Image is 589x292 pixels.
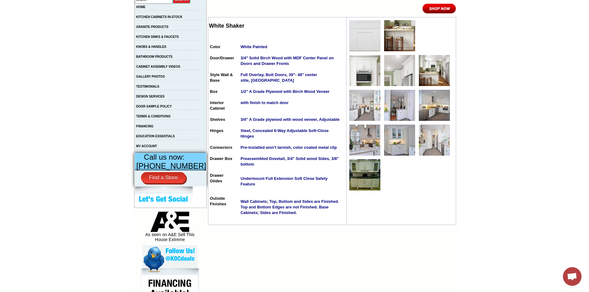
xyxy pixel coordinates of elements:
[143,212,197,245] div: As seen on A&E Sell This House Extreme
[241,156,339,167] strong: Preassembled Dovetail, 3/4" Solid wood Sides, 3/8" bottom
[136,105,172,108] a: DOOR SAMPLE POLICY
[210,100,225,111] span: Interior Cabinet
[210,145,232,150] span: Connectors
[241,72,317,83] strong: Full Overlay, Butt Doors, 39"- 48" center stile, [GEOGRAPHIC_DATA]
[136,75,165,78] a: GALLERY PHOTOS
[136,15,183,19] a: KITCHEN CABINETS IN-STOCK
[210,72,233,83] span: Style Wall & Base
[136,65,180,68] a: CABINET ASSEMBLY VIDEOS
[241,44,267,49] strong: White Painted
[241,199,339,215] span: Wall Cabinets; Top, Bottom and Sides are Finished. Top and Bottom Edges are not Finished. Base Ca...
[136,45,166,48] a: KNOBS & HANDLES
[210,56,234,60] span: Door/Drawer
[210,44,220,49] span: Color
[136,135,175,138] a: EDUCATION ESSENTIALS
[136,55,173,58] a: BATHROOM PRODUCTS
[209,23,346,29] h2: White Shaker
[241,117,340,122] strong: 3/4" A Grade plywood with wood veneer, Adjustable
[210,196,226,206] span: Outside Finishes
[136,95,165,98] a: DESIGN SERVICES
[210,156,232,161] span: Drawer Box
[136,144,157,148] a: MY ACCOUNT
[241,100,289,105] strong: with finish to match door
[141,172,186,183] a: Find a Store
[136,162,206,170] span: [PHONE_NUMBER]
[210,89,218,94] span: Box
[144,153,185,161] span: Call us now:
[136,5,146,9] a: HOME
[241,145,337,150] strong: Pre-installed won't tarnish, color coated metal clip
[136,25,169,29] a: GRANITE PRODUCTS
[210,173,224,183] span: Drawer Glides
[241,128,329,139] strong: Steel, Concealed 6-Way Adjustable Soft-Close Hinges
[136,35,179,39] a: KITCHEN SINKS & FAUCETS
[241,176,328,186] span: Undermount Full Extension Soft Close Safety Feature
[210,117,225,122] span: Shelves
[136,125,154,128] a: FINANCING
[136,115,171,118] a: TERMS & CONDITIONS
[210,128,223,133] span: Hinges
[136,85,159,88] a: TESTIMONIALS
[241,89,330,94] strong: 1/2" A Grade Plywood with Birch Wood Veneer
[241,56,334,66] strong: 3/4" Solid Birch Wood with MDF Center Panel on Doors and Drawer Fronts
[563,267,582,286] div: Open chat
